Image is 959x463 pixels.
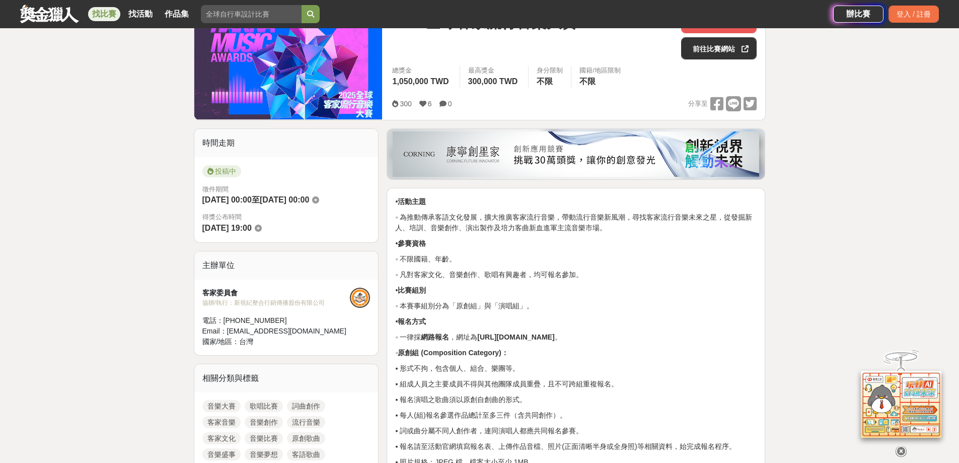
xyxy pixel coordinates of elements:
[202,224,252,232] span: [DATE] 19:00
[395,301,757,311] p: ◦ 本賽事組別分為「原創組」與「演唱組」。
[194,364,379,392] div: 相關分類與標籤
[287,400,325,412] a: 詞曲創作
[477,333,554,341] strong: [URL][DOMAIN_NAME]
[194,251,379,280] div: 主辦單位
[202,448,241,460] a: 音樂盛事
[688,96,708,111] span: 分享至
[202,212,371,222] span: 得獎公布時間
[161,7,193,21] a: 作品集
[395,363,757,374] p: ▪ 形式不拘，包含個人、組合、樂團等。
[537,65,563,76] div: 身分限制
[245,416,283,428] a: 音樂創作
[395,441,757,452] p: ▪ 報名請至活動官網填寫報名表、上傳作品音檔、照片(正面清晰半身或全身照)等相關資料，始完成報名程序。
[392,77,449,86] span: 1,050,000 TWD
[202,185,229,193] span: 徵件期間
[579,65,621,76] div: 國籍/地區限制
[579,77,596,86] span: 不限
[88,7,120,21] a: 找比賽
[260,195,309,204] span: [DATE] 00:00
[395,379,757,389] p: ▪ 組成人員之主要成員不得與其他團隊成員重疊，且不可跨組重複報名。
[202,195,252,204] span: [DATE] 00:00
[395,332,757,343] p: ◦ 一律採 ，網址為 。
[398,286,426,294] strong: 比賽組別
[395,426,757,436] p: ▪ 詞或曲分屬不同人創作者，連同演唱人都應共同報名參賽。
[398,197,426,206] strong: 活動主題
[194,3,383,119] img: Cover Image
[395,285,757,296] p: •
[681,37,757,59] a: 前往比賽網站
[395,394,757,405] p: ▪ 報名演唱之歌曲須以原創自創曲的形式。
[202,288,350,298] div: 客家委員會
[245,432,283,444] a: 音樂比賽
[202,432,241,444] a: 客家文化
[889,6,939,23] div: 登入 / 註冊
[194,129,379,157] div: 時間走期
[393,131,759,177] img: be6ed63e-7b41-4cb8-917a-a53bd949b1b4.png
[395,254,757,264] p: ◦ 不限國籍、年齡。
[395,212,757,233] p: ◦ 為推動傳承客語文化發展，擴大推廣客家流行音樂，帶動流行音樂新風潮，尋找客家流行音樂未來之星，從發掘新人、培訓、音樂創作、演出製作及培力客曲新血進軍主流音樂市場。
[421,333,449,341] strong: 網路報名
[245,400,283,412] a: 歌唱比賽
[468,77,518,86] span: 300,000 TWD
[395,348,757,358] p: ◦
[833,6,883,23] a: 辦比賽
[201,5,302,23] input: 全球自行車設計比賽
[537,77,553,86] span: 不限
[287,432,325,444] a: 原創歌曲
[124,7,157,21] a: 找活動
[861,370,941,437] img: d2146d9a-e6f6-4337-9592-8cefde37ba6b.png
[202,315,350,326] div: 電話： [PHONE_NUMBER]
[202,326,350,337] div: Email： [EMAIL_ADDRESS][DOMAIN_NAME]
[395,196,757,207] p: •
[202,298,350,307] div: 協辦/執行： 新視紀整合行銷傳播股份有限公司
[400,100,411,108] span: 300
[202,400,241,412] a: 音樂大賽
[468,65,521,76] span: 最高獎金
[395,238,757,249] p: •
[202,416,241,428] a: 客家音樂
[395,410,757,421] p: ▪ 每人(組)報名參選作品總計至多三件（含共同創作）。
[398,317,426,325] strong: 報名方式
[448,100,452,108] span: 0
[395,270,757,280] p: ◦ 凡對客家文化、音樂創作、歌唱有興趣者，均可報名參加。
[245,448,283,460] a: 音樂夢想
[398,239,426,247] strong: 參賽資格
[202,338,240,346] span: 國家/地區：
[287,448,325,460] a: 客語歌曲
[398,349,508,357] strong: 原創組 (Composition Category)：
[392,65,451,76] span: 總獎金
[287,416,325,428] a: 流行音樂
[202,165,241,177] span: 投稿中
[252,195,260,204] span: 至
[428,100,432,108] span: 6
[395,316,757,327] p: •
[239,338,253,346] span: 台灣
